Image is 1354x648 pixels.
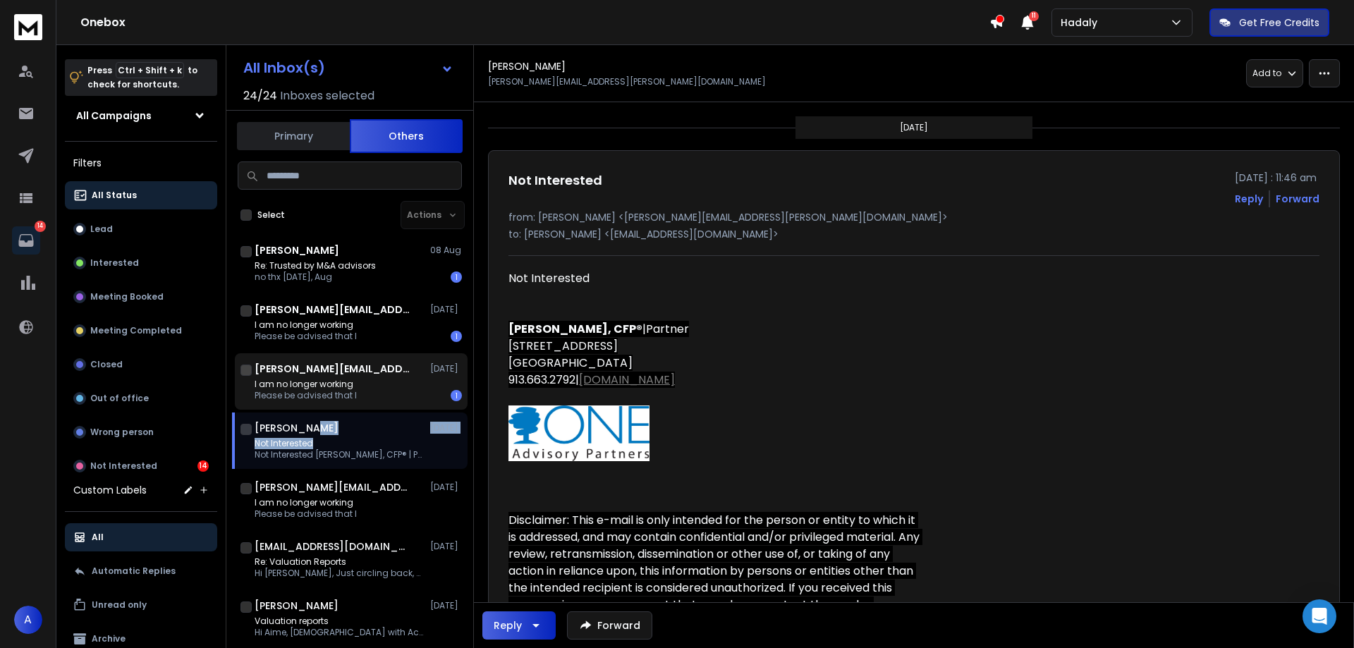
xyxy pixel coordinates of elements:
h1: [PERSON_NAME] [255,243,339,257]
p: [DATE] [430,363,462,374]
p: Interested [90,257,139,269]
div: 1 [451,331,462,342]
h1: [PERSON_NAME][EMAIL_ADDRESS][DOMAIN_NAME] [255,480,410,494]
font: Partner [508,321,689,337]
img: logo [14,14,42,40]
button: Reply [482,611,556,640]
h1: [PERSON_NAME][EMAIL_ADDRESS][DOMAIN_NAME] [255,362,410,376]
p: [DATE] [430,482,462,493]
b: [PERSON_NAME], CFP [508,321,636,337]
div: Forward [1276,192,1319,206]
button: A [14,606,42,634]
p: [DATE] [900,122,928,133]
div: 14 [197,460,209,472]
p: [PERSON_NAME][EMAIL_ADDRESS][PERSON_NAME][DOMAIN_NAME] [488,76,766,87]
div: 1 [451,390,462,401]
p: Re: Valuation Reports [255,556,424,568]
button: Others [350,119,463,153]
div: Open Intercom Messenger [1303,599,1336,633]
p: no thx [DATE], Aug [255,271,376,283]
p: to: [PERSON_NAME] <[EMAIL_ADDRESS][DOMAIN_NAME]> [508,227,1319,241]
button: All Campaigns [65,102,217,130]
p: from: [PERSON_NAME] <[PERSON_NAME][EMAIL_ADDRESS][PERSON_NAME][DOMAIN_NAME]> [508,210,1319,224]
p: Automatic Replies [92,566,176,577]
a: [DOMAIN_NAME] [579,372,675,388]
button: Lead [65,215,217,243]
h1: [EMAIL_ADDRESS][DOMAIN_NAME] [255,539,410,554]
p: Valuation reports [255,616,424,627]
p: 08 Aug [430,245,462,256]
h1: [PERSON_NAME] [255,421,338,435]
span: Ctrl + Shift + k [116,62,184,78]
span: 24 / 24 [243,87,277,104]
button: Not Interested14 [65,452,217,480]
span: 11 [1029,11,1039,21]
p: I am no longer working [255,319,357,331]
h1: Onebox [80,14,989,31]
p: Please be advised that I [255,390,357,401]
button: Interested [65,249,217,277]
p: Hi Aime, [DEMOGRAPHIC_DATA] with Acres [255,627,424,638]
p: Out of office [90,393,149,404]
font: | [508,372,675,388]
button: Out of office [65,384,217,412]
h1: [PERSON_NAME] [488,59,566,73]
button: Wrong person [65,418,217,446]
p: [DATE] [430,304,462,315]
button: All Inbox(s) [232,54,465,82]
span: Disclaimer: This e-mail is only intended for the person or entity to which it is addressed, and m... [508,512,922,647]
p: Lead [90,224,113,235]
h3: Custom Labels [73,483,147,497]
div: 1 [451,271,462,283]
p: Not Interested [PERSON_NAME], CFP® | Partner 5440 [255,449,424,460]
h1: Not Interested [508,171,602,190]
h1: All Inbox(s) [243,61,325,75]
p: Hadaly [1061,16,1103,30]
p: Archive [92,633,126,644]
h1: [PERSON_NAME] [255,599,338,613]
p: [DATE] : 11:46 am [1235,171,1319,185]
span: 913.663.2792 [508,372,575,388]
p: Not Interested [90,460,157,472]
p: Unread only [92,599,147,611]
p: Please be advised that I [255,331,357,342]
p: I am no longer working [255,497,357,508]
button: Reply [1235,192,1263,206]
p: All [92,532,104,543]
button: Get Free Credits [1209,8,1329,37]
button: Closed [65,350,217,379]
img: AIorK4ydSzEMMnTNytGK0GjAGoc1iCB4kqKZzMeg2svDahEd2OXvY0l11PoZkb3muTy9VUOwANIfFo0 [508,405,649,461]
label: Select [257,209,285,221]
button: Unread only [65,591,217,619]
p: [DATE] [430,600,462,611]
span: [STREET_ADDRESS] [508,338,618,354]
p: Get Free Credits [1239,16,1319,30]
p: Meeting Booked [90,291,164,302]
button: Automatic Replies [65,557,217,585]
p: Not Interested [255,438,424,449]
button: Meeting Booked [65,283,217,311]
button: Primary [237,121,350,152]
p: [DATE] [430,422,462,434]
p: Add to [1252,68,1281,79]
h3: Inboxes selected [280,87,374,104]
p: 14 [35,221,46,232]
p: I am no longer working [255,379,357,390]
button: All [65,523,217,551]
h1: All Campaigns [76,109,152,123]
button: Meeting Completed [65,317,217,345]
p: Meeting Completed [90,325,182,336]
a: 14 [12,226,40,255]
p: Press to check for shortcuts. [87,63,197,92]
p: All Status [92,190,137,201]
div: Reply [494,618,522,632]
button: All Status [65,181,217,209]
p: Hi [PERSON_NAME], Just circling back, did [255,568,424,579]
font: | [642,321,646,337]
p: Please be advised that I [255,508,357,520]
span: [GEOGRAPHIC_DATA] [508,355,633,371]
h1: [PERSON_NAME][EMAIL_ADDRESS][DOMAIN_NAME] [255,302,410,317]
